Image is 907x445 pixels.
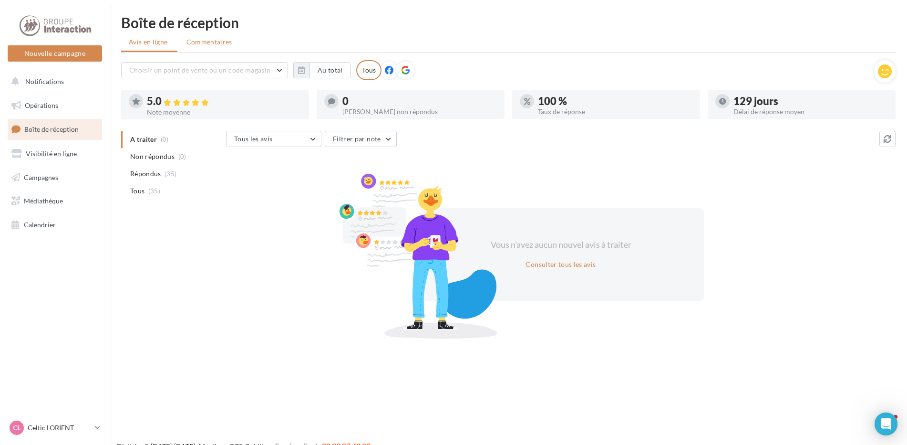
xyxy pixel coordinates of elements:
div: 0 [342,96,497,106]
button: Au total [293,62,351,78]
div: Taux de réponse [538,108,692,115]
p: Celtic LORIENT [28,423,91,433]
a: Médiathèque [6,191,104,211]
span: Répondus [130,169,161,179]
a: Visibilité en ligne [6,144,104,164]
span: Boîte de réception [24,125,79,133]
span: (35) [165,170,176,178]
a: CL Celtic LORIENT [8,419,102,437]
span: Visibilité en ligne [26,149,77,158]
span: Opérations [25,101,58,109]
a: Campagnes [6,168,104,188]
button: Tous les avis [226,131,321,147]
a: Opérations [6,95,104,116]
span: (35) [148,187,160,195]
a: Calendrier [6,215,104,235]
div: 100 % [538,96,692,106]
button: Notifications [6,72,100,92]
span: Commentaires [186,38,232,46]
div: Tous [356,60,381,80]
div: Note moyenne [147,109,301,116]
button: Consulter tous les avis [522,259,599,270]
span: Calendrier [24,221,56,229]
span: Tous [130,186,144,196]
button: Au total [309,62,351,78]
div: 129 jours [733,96,888,106]
div: Délai de réponse moyen [733,108,888,115]
span: Choisir un point de vente ou un code magasin [129,66,270,74]
span: Notifications [25,77,64,85]
span: (0) [178,153,186,160]
div: Open Intercom Messenger [875,413,897,435]
a: Boîte de réception [6,119,104,139]
button: Nouvelle campagne [8,45,102,62]
div: [PERSON_NAME] non répondus [342,108,497,115]
div: 5.0 [147,96,301,107]
span: CL [13,423,21,433]
span: Tous les avis [234,135,273,143]
div: Boîte de réception [121,15,896,30]
button: Filtrer par note [325,131,397,147]
span: Campagnes [24,173,58,181]
span: Non répondus [130,152,175,161]
button: Choisir un point de vente ou un code magasin [121,62,288,78]
div: Vous n'avez aucun nouvel avis à traiter [479,239,643,251]
span: Médiathèque [24,197,63,205]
